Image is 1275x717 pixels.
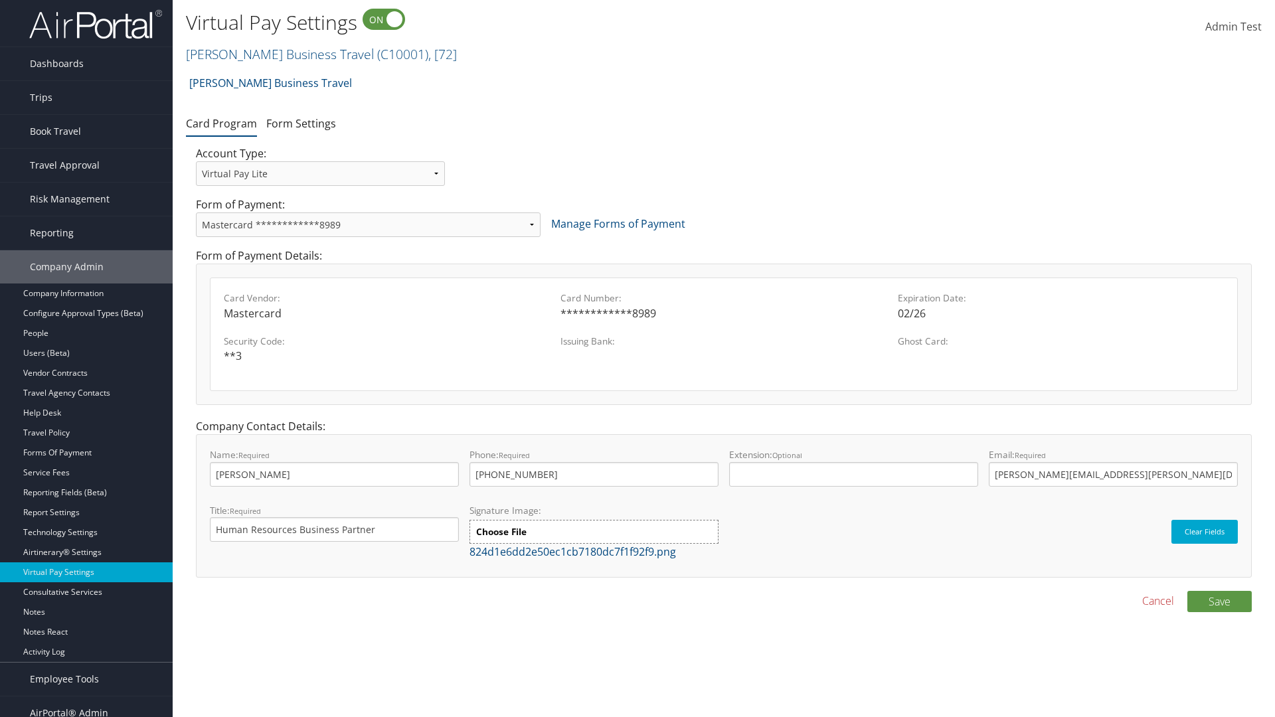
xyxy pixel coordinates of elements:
[186,145,455,197] div: Account Type:
[189,70,352,96] a: [PERSON_NAME] Business Travel
[186,116,257,131] a: Card Program
[186,197,1262,248] div: Form of Payment:
[729,462,978,487] input: Extension:Optional
[898,335,1224,348] label: Ghost Card:
[560,291,887,305] label: Card Number:
[469,448,719,486] label: Phone:
[186,9,903,37] h1: Virtual Pay Settings
[238,450,270,460] small: Required
[898,291,1224,305] label: Expiration Date:
[1015,450,1046,460] small: Required
[428,45,457,63] span: , [ 72 ]
[210,517,459,542] input: Title:Required
[469,462,719,487] input: Phone:Required
[186,248,1262,418] div: Form of Payment Details:
[729,448,978,486] label: Extension:
[210,448,459,486] label: Name:
[30,47,84,80] span: Dashboards
[1187,591,1252,612] button: Save
[30,115,81,148] span: Book Travel
[1142,593,1174,609] a: Cancel
[186,418,1262,590] div: Company Contact Details:
[30,663,99,696] span: Employee Tools
[210,462,459,487] input: Name:Required
[1205,7,1262,48] a: Admin Test
[224,305,550,321] div: Mastercard
[30,149,100,182] span: Travel Approval
[29,9,162,40] img: airportal-logo.png
[469,544,676,559] a: 824d1e6dd2e50ec1cb7180dc7f1f92f9.png
[30,250,104,283] span: Company Admin
[1205,19,1262,34] span: Admin Test
[210,504,459,542] label: Title:
[224,291,550,305] label: Card Vendor:
[469,520,719,544] label: Choose File
[230,506,261,516] small: Required
[898,305,1224,321] div: 02/26
[551,216,685,231] a: Manage Forms of Payment
[469,504,719,520] label: Signature Image:
[377,45,428,63] span: ( C10001 )
[30,216,74,250] span: Reporting
[560,335,887,348] label: Issuing Bank:
[30,183,110,216] span: Risk Management
[30,81,52,114] span: Trips
[989,462,1238,487] input: Email:Required
[186,45,457,63] a: [PERSON_NAME] Business Travel
[1171,520,1238,544] button: Clear Fields
[224,335,550,348] label: Security Code:
[499,450,530,460] small: Required
[266,116,336,131] a: Form Settings
[989,448,1238,486] label: Email:
[772,450,802,460] small: Optional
